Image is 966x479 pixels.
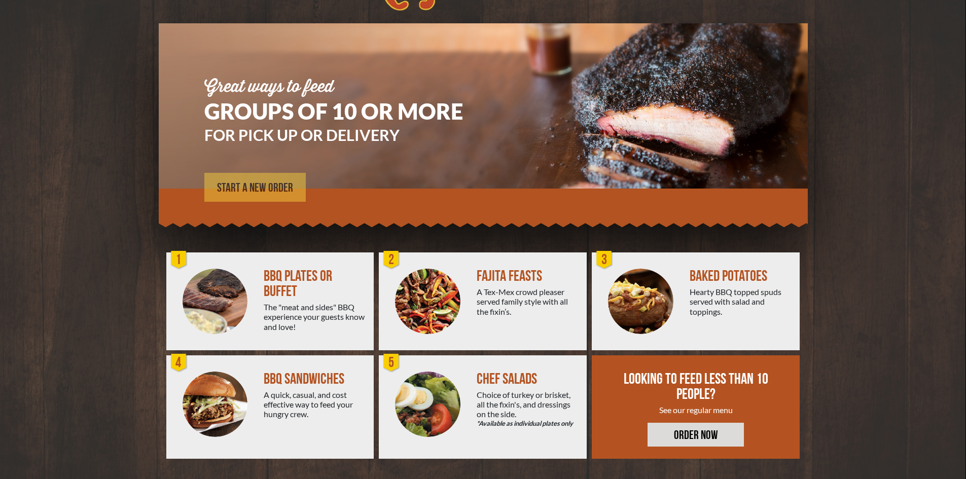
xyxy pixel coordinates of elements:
[594,250,615,270] div: 3
[608,269,673,334] img: PEJ-Baked-Potato.png
[477,390,579,429] div: Choice of turkey or brisket, all the fixin's, and dressings on the side.
[381,250,402,270] div: 2
[477,372,579,387] div: CHEF SALADS
[477,269,579,284] div: FAJITA FEASTS
[622,372,770,402] div: LOOKING TO FEED LESS THAN 10 PEOPLE?
[395,269,460,334] img: PEJ-Fajitas.png
[217,182,293,194] span: START A NEW ORDER
[204,127,493,142] h3: FOR PICK UP OR DELIVERY
[204,173,306,202] a: START A NEW ORDER
[264,302,366,331] div: The "meat and sides" BBQ experience your guests know and love!
[169,250,189,270] div: 1
[381,353,402,373] div: 5
[690,269,792,284] div: BAKED POTATOES
[169,353,189,373] div: 4
[395,372,460,437] img: Salad-Circle.png
[183,269,248,334] img: PEJ-BBQ-Buffet.png
[477,287,579,316] div: A Tex-Mex crowd pleaser served family style with all the fixin’s.
[264,390,366,419] div: A quick, casual, and cost effective way to feed your hungry crew.
[477,419,579,428] em: *Available as individual plates only
[204,100,493,122] h1: GROUPS OF 10 OR MORE
[264,269,366,299] div: BBQ PLATES OR BUFFET
[622,405,770,415] div: See our regular menu
[204,79,493,95] div: Great ways to feed
[648,423,744,447] a: ORDER NOW
[690,287,792,316] div: Hearty BBQ topped spuds served with salad and toppings.
[183,372,248,437] img: PEJ-BBQ-Sandwich.png
[264,372,366,387] div: BBQ SANDWICHES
